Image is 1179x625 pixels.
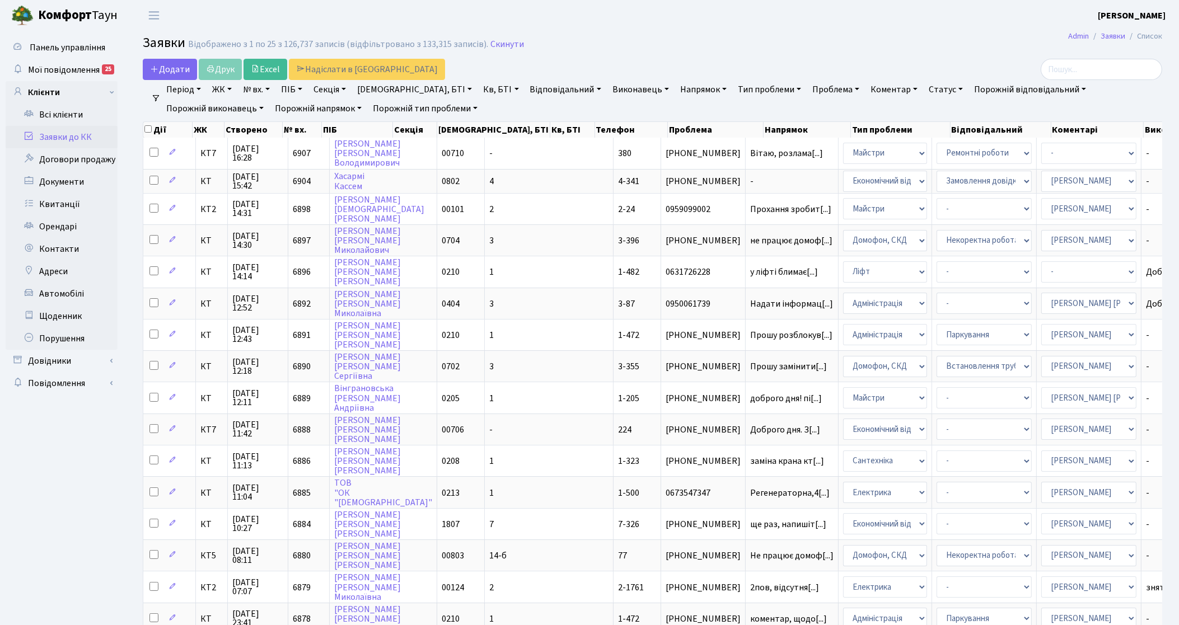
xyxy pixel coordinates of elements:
[293,487,311,499] span: 6885
[293,518,311,530] span: 6884
[232,547,283,565] span: [DATE] 08:11
[489,147,493,159] span: -
[334,477,432,509] a: ТОВ"ОК"[DEMOGRAPHIC_DATA]"
[442,203,464,215] span: 00101
[1041,59,1162,80] input: Пошук...
[442,518,460,530] span: 1807
[442,455,460,467] span: 0208
[750,177,834,186] span: -
[293,549,311,562] span: 6880
[666,177,741,186] span: [PHONE_NUMBER]
[750,424,820,436] span: Доброго дня. З[...]
[618,613,639,625] span: 1-472
[293,234,311,247] span: 6897
[293,581,311,594] span: 6879
[232,578,283,596] span: [DATE] 07:07
[232,483,283,501] span: [DATE] 11:04
[334,171,364,192] a: ХасарміКассем
[293,203,311,215] span: 6898
[200,236,223,245] span: КТ
[293,329,311,341] span: 6891
[618,518,639,530] span: 7-326
[393,122,437,138] th: Секція
[750,360,827,373] span: Прошу замінити[...]
[750,549,834,562] span: Не працює домоф[...]
[353,80,476,99] a: [DEMOGRAPHIC_DATA], БТІ
[618,147,631,159] span: 380
[232,172,283,190] span: [DATE] 15:42
[143,59,197,80] a: Додати
[293,392,311,405] span: 6889
[293,455,311,467] span: 6886
[334,540,401,571] a: [PERSON_NAME][PERSON_NAME][PERSON_NAME]
[618,175,639,187] span: 4-341
[200,149,223,158] span: КТ7
[442,549,464,562] span: 00803
[277,80,307,99] a: ПІБ
[232,200,283,218] span: [DATE] 14:31
[232,515,283,533] span: [DATE] 10:27
[489,613,494,625] span: 1
[750,298,833,310] span: Надати інформац[...]
[334,256,401,288] a: [PERSON_NAME][PERSON_NAME][PERSON_NAME]
[38,6,118,25] span: Таун
[750,266,818,278] span: у ліфті блимає[...]
[666,425,741,434] span: [PHONE_NUMBER]
[334,414,401,445] a: [PERSON_NAME][PERSON_NAME][PERSON_NAME]
[334,194,424,225] a: [PERSON_NAME][DEMOGRAPHIC_DATA][PERSON_NAME]
[750,147,823,159] span: Вітаю, розлама[...]
[200,267,223,276] span: КТ
[618,392,639,405] span: 1-205
[200,362,223,371] span: КТ
[293,360,311,373] span: 6890
[489,203,494,215] span: 2
[750,329,832,341] span: Прошу розблокув[...]
[618,298,635,310] span: 3-87
[442,266,460,278] span: 0210
[6,215,118,238] a: Орендарі
[479,80,523,99] a: Кв, БТІ
[666,267,741,276] span: 0631726228
[238,80,274,99] a: № вх.
[102,64,114,74] div: 25
[676,80,731,99] a: Напрямок
[442,424,464,436] span: 00706
[489,266,494,278] span: 1
[666,488,741,497] span: 0673547347
[750,518,826,530] span: ще раз, напишіт[...]
[437,122,550,138] th: [DEMOGRAPHIC_DATA], БТІ
[208,80,236,99] a: ЖК
[489,298,494,310] span: 3
[764,122,851,138] th: Напрямок
[232,326,283,344] span: [DATE] 12:43
[490,39,524,50] a: Скинути
[6,59,118,81] a: Мої повідомлення25
[550,122,595,138] th: Кв, БТІ
[851,122,950,138] th: Тип проблеми
[1098,9,1166,22] a: [PERSON_NAME]
[334,572,401,603] a: [PERSON_NAME][PERSON_NAME]Миколаївна
[200,177,223,186] span: КТ
[244,59,287,80] a: Excel
[666,457,741,466] span: [PHONE_NUMBER]
[608,80,673,99] a: Виконавець
[30,41,105,54] span: Панель управління
[162,99,268,118] a: Порожній виконавець
[193,122,224,138] th: ЖК
[1051,25,1179,48] nav: breadcrumb
[489,329,494,341] span: 1
[232,263,283,281] span: [DATE] 14:14
[951,122,1051,138] th: Відповідальний
[666,394,741,403] span: [PHONE_NUMBER]
[334,288,401,319] a: [PERSON_NAME][PERSON_NAME]Миколаївна
[618,266,639,278] span: 1-482
[1125,30,1162,43] li: Список
[368,99,482,118] a: Порожній тип проблеми
[232,294,283,312] span: [DATE] 12:52
[188,39,488,50] div: Відображено з 1 по 25 з 126,737 записів (відфільтровано з 133,315 записів).
[750,581,819,594] span: 2пов, відсутня[...]
[750,613,827,625] span: коментар, щодо[...]
[618,581,644,594] span: 2-1761
[200,394,223,403] span: КТ
[334,509,401,540] a: [PERSON_NAME][PERSON_NAME][PERSON_NAME]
